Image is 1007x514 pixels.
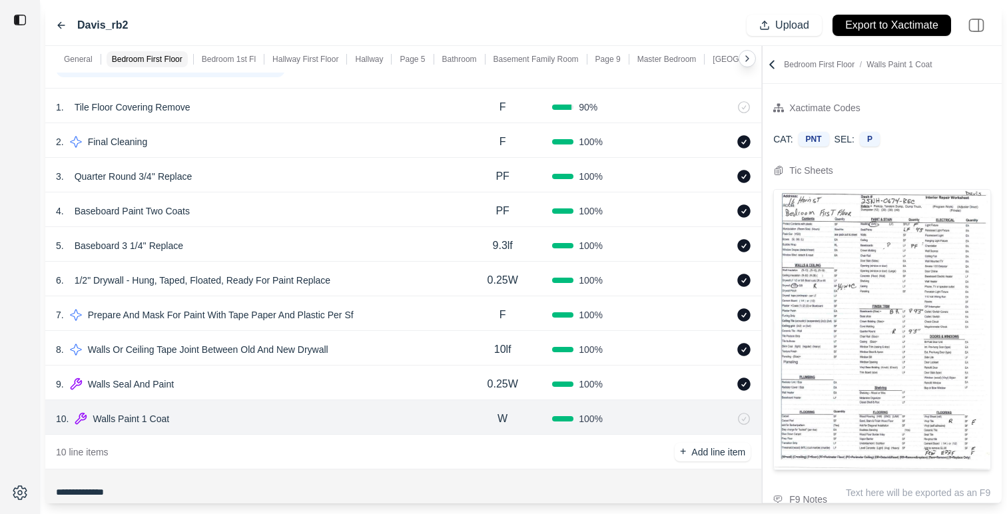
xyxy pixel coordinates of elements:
[789,162,833,178] div: Tic Sheets
[595,54,621,65] p: Page 9
[860,132,880,146] div: P
[773,132,793,146] p: CAT:
[494,54,579,65] p: Basement Family Room
[69,236,188,255] p: Baseboard 3 1/4'' Replace
[56,378,64,391] p: 9 .
[56,170,64,183] p: 3 .
[442,54,477,65] p: Bathroom
[784,59,932,70] p: Bedroom First Floor
[789,491,827,507] div: F9 Notes
[496,168,509,184] p: PF
[64,54,93,65] p: General
[774,190,990,469] img: Cropped Image
[579,412,603,425] span: 100 %
[498,411,507,427] p: W
[500,99,506,115] p: F
[202,54,256,65] p: Bedroom 1st Fl
[69,167,198,186] p: Quarter Round 3/4'' Replace
[962,11,991,40] img: right-panel.svg
[747,15,822,36] button: Upload
[835,132,854,146] p: SEL:
[83,375,179,393] p: Walls Seal And Paint
[675,443,751,461] button: +Add line item
[773,495,783,503] img: comment
[56,274,64,287] p: 6 .
[87,409,174,428] p: Walls Paint 1 Coat
[833,15,951,36] button: Export to Xactimate
[56,101,64,114] p: 1 .
[637,54,697,65] p: Master Bedroom
[845,18,938,33] p: Export to Xactimate
[56,204,64,218] p: 4 .
[488,376,518,392] p: 0.25W
[488,272,518,288] p: 0.25W
[579,378,603,391] span: 100 %
[56,308,64,322] p: 7 .
[56,343,64,356] p: 8 .
[691,445,745,459] p: Add line item
[789,100,860,116] div: Xactimate Codes
[77,17,129,33] label: Davis_rb2
[112,54,182,65] p: Bedroom First Floor
[56,239,64,252] p: 5 .
[493,238,513,254] p: 9.3lf
[494,342,511,358] p: 10lf
[56,135,64,148] p: 2 .
[866,60,932,69] span: Walls Paint 1 Coat
[496,203,509,219] p: PF
[579,135,603,148] span: 100 %
[69,271,336,290] p: 1/2" Drywall - Hung, Taped, Floated, Ready For Paint Replace
[579,274,603,287] span: 100 %
[56,412,69,425] p: 10 .
[854,60,866,69] span: /
[272,54,338,65] p: Hallway First Floor
[775,18,809,33] p: Upload
[13,13,27,27] img: toggle sidebar
[355,54,383,65] p: Hallway
[579,204,603,218] span: 100 %
[579,343,603,356] span: 100 %
[83,340,334,359] p: Walls Or Ceiling Tape Joint Between Old And New Drywall
[846,486,991,513] p: Text here will be exported as an F9 note.
[69,202,195,220] p: Baseboard Paint Two Coats
[500,307,506,323] p: F
[579,239,603,252] span: 100 %
[83,132,153,151] p: Final Cleaning
[83,306,359,324] p: Prepare And Mask For Paint With Tape Paper And Plastic Per Sf
[500,134,506,150] p: F
[69,98,196,117] p: Tile Floor Covering Remove
[579,101,597,114] span: 90 %
[713,54,796,65] p: [GEOGRAPHIC_DATA]
[579,308,603,322] span: 100 %
[799,132,829,146] div: PNT
[680,444,686,459] p: +
[579,170,603,183] span: 100 %
[400,54,425,65] p: Page 5
[56,445,109,459] p: 10 line items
